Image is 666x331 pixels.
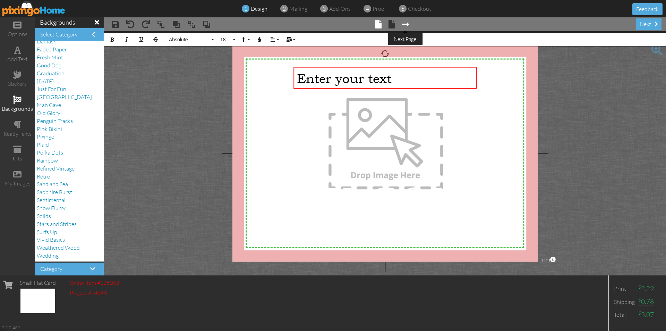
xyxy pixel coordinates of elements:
[2,1,66,16] img: pixingo logo
[37,181,68,188] a: Sand and Sea
[638,310,641,316] sup: $
[105,33,119,46] button: Bold (Ctrl+B)
[135,33,148,46] button: Underline (Ctrl+U)
[70,279,119,287] div: Order item #135063
[168,37,210,43] span: Absolute
[283,5,286,13] span: 2
[638,284,641,290] sup: $
[289,5,307,12] span: mailing
[408,5,431,12] span: checkout
[20,289,55,313] img: 135063-1-1756240198796-85f5328bffa26cff-qa.jpg
[253,33,266,46] button: Colors
[37,165,75,172] a: Refined Vintage
[2,324,20,331] div: 2.2.0-462
[37,252,59,259] a: Wedding
[37,85,66,92] a: Just For Fun
[284,33,297,46] button: Mail Merge
[220,37,231,43] span: 18
[244,5,247,13] span: 1
[638,297,654,306] span: 0.78
[37,54,63,61] a: Fresh Mint
[251,5,267,12] span: design
[238,33,251,46] button: Line Height
[638,297,641,303] sup: $
[612,308,637,321] td: Total
[37,125,62,132] a: Pink Bikini
[636,18,661,30] div: next
[37,70,65,77] a: Graduation
[40,265,62,272] a: Category
[297,70,392,86] span: Enter your text
[632,3,663,15] button: Feedback
[37,173,50,180] a: Retro
[394,36,417,42] tip-tip: Next page
[37,221,77,227] a: Stars and Stripes
[401,5,404,13] span: 5
[37,109,60,116] a: Old Glory
[366,5,369,13] span: 4
[638,284,654,293] span: 2.29
[149,33,162,46] button: Strikethrough (Ctrl+S)
[37,117,73,124] a: Penguin Tracks
[37,205,66,212] a: Snow Flurry
[20,279,56,287] div: Small Flat Card
[612,282,637,295] td: Print
[37,101,61,108] a: Man Cave
[40,31,78,38] a: Select Category
[165,33,215,46] button: Absolute
[271,34,499,263] img: dragdrop3.jpg
[329,5,351,12] span: add-ons
[37,213,51,220] a: Solids
[37,78,54,85] a: [DATE]
[37,244,80,251] a: Weathered Wood
[37,93,92,100] a: [GEOGRAPHIC_DATA]
[37,236,65,243] a: Vivid Basics
[37,46,67,53] a: Faded Paper
[37,197,66,204] a: Sentimental
[37,141,49,148] a: Plaid
[37,62,61,69] a: Good Dog
[539,256,556,264] span: Trim
[120,33,133,46] button: Italic (Ctrl+I)
[638,311,654,319] span: 3.07
[37,149,63,156] a: Polka Dots
[37,133,54,140] a: Pixingo
[267,33,281,46] button: Align
[217,33,237,46] button: 18
[37,38,56,45] a: Damask
[612,295,637,308] td: Shipping
[373,5,386,12] span: proof
[37,189,72,196] a: Sapphire Burst
[37,157,58,164] span: Rainbow
[37,229,57,235] a: Surfs Up
[40,19,99,26] h4: backgrounds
